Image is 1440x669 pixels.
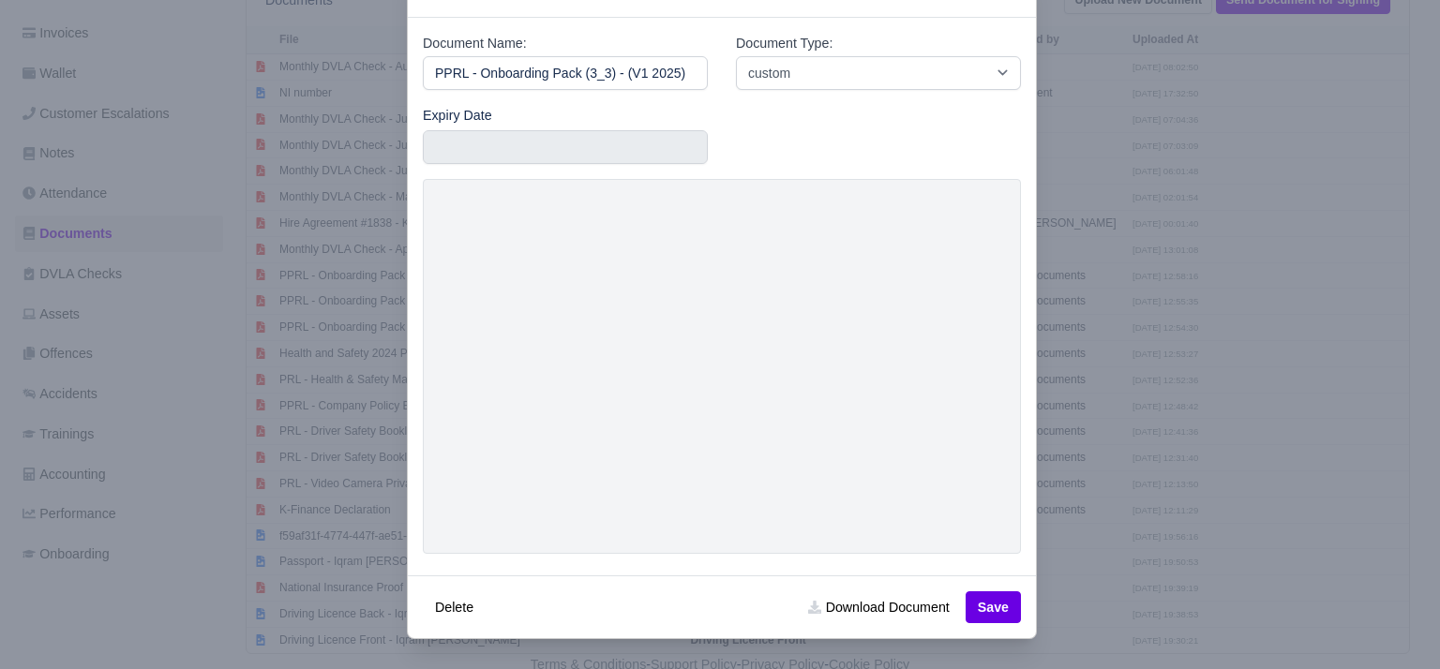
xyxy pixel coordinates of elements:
[423,33,527,54] label: Document Name:
[966,591,1021,623] button: Save
[736,33,832,54] label: Document Type:
[423,591,486,623] button: Delete
[796,591,961,623] a: Download Document
[1346,579,1440,669] iframe: Chat Widget
[423,105,492,126] label: Expiry Date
